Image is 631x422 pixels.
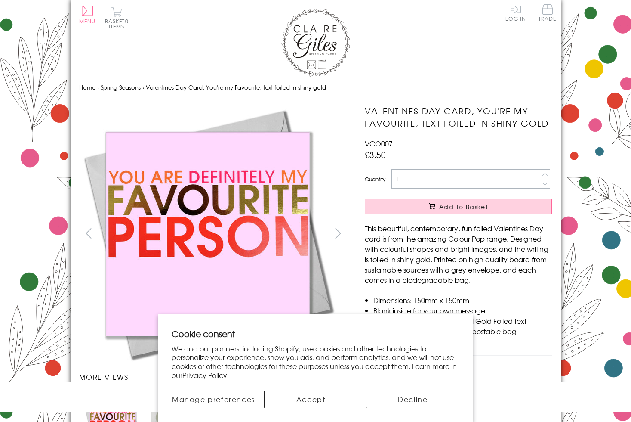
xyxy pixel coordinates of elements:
span: 0 items [109,17,129,30]
img: Valentines Day Card, You're my Favourite, text foiled in shiny gold [79,105,337,363]
h3: More views [79,372,348,382]
span: › [142,83,144,91]
a: Spring Seasons [101,83,141,91]
p: This beautiful, contemporary, fun foiled Valentines Day card is from the amazing Colour Pop range... [365,223,552,285]
button: next [328,223,348,243]
li: Blank inside for your own message [373,305,552,316]
img: Valentines Day Card, You're my Favourite, text foiled in shiny gold [348,105,606,363]
p: We and our partners, including Shopify, use cookies and other technologies to personalize your ex... [172,344,460,380]
a: Home [79,83,95,91]
img: Claire Giles Greetings Cards [281,9,350,77]
span: › [97,83,99,91]
h2: Cookie consent [172,328,460,340]
button: Accept [264,391,357,408]
span: Add to Basket [439,202,488,211]
span: Valentines Day Card, You're my Favourite, text foiled in shiny gold [146,83,326,91]
button: prev [79,223,98,243]
button: Decline [366,391,459,408]
button: Basket0 items [105,7,129,29]
span: Trade [539,4,557,21]
span: VCO007 [365,138,393,149]
a: Log In [505,4,526,21]
h1: Valentines Day Card, You're my Favourite, text foiled in shiny gold [365,105,552,130]
label: Quantity [365,175,385,183]
button: Menu [79,6,96,24]
li: Dimensions: 150mm x 150mm [373,295,552,305]
span: Menu [79,17,96,25]
a: Trade [539,4,557,23]
span: Manage preferences [172,394,255,404]
a: Privacy Policy [182,370,227,380]
nav: breadcrumbs [79,79,552,96]
button: Manage preferences [172,391,255,408]
button: Add to Basket [365,199,552,214]
span: £3.50 [365,149,386,161]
